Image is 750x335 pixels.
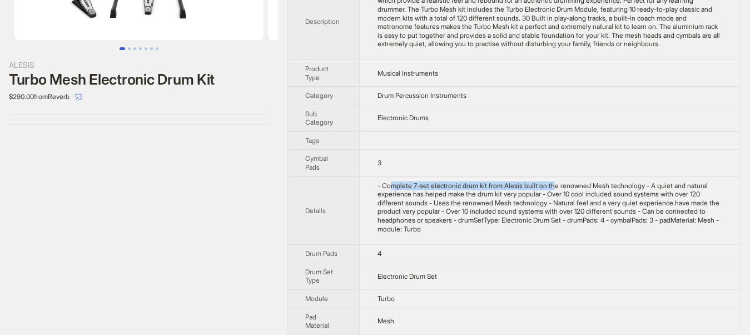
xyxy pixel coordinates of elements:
[378,159,381,167] span: 3
[378,69,438,77] span: Musical Instruments
[145,47,147,50] button: Go to slide 5
[305,65,329,82] span: Product Type
[305,136,319,145] span: Tags
[75,93,82,100] span: select
[139,47,142,50] button: Go to slide 4
[378,294,395,303] span: Turbo
[305,313,329,330] span: Pad Material
[120,47,125,50] button: Go to slide 1
[9,88,269,106] div: $290.00 from Reverb
[9,59,269,71] div: ALESIS
[305,294,328,303] span: Module
[156,47,158,50] button: Go to slide 7
[305,154,328,171] span: Cymbal Pads
[305,17,340,26] span: Description
[305,249,337,258] span: Drum Pads
[128,47,131,50] button: Go to slide 2
[378,272,437,280] span: Electronic Drum Set
[305,91,333,100] span: Category
[9,71,269,88] div: Turbo Mesh Electronic Drum Kit
[378,249,381,258] span: 4
[378,317,394,325] span: Mesh
[150,47,153,50] button: Go to slide 6
[378,114,429,122] span: Electronic Drums
[378,91,466,100] span: Drum Percussion Instruments
[305,110,333,127] span: Sub Category
[133,47,136,50] button: Go to slide 3
[378,181,723,234] div: - Complete 7-set electronic drum kit from Alesis built on the renowned Mesh technology - A quiet ...
[305,268,333,285] span: Drum Set Type
[305,206,326,215] span: Details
